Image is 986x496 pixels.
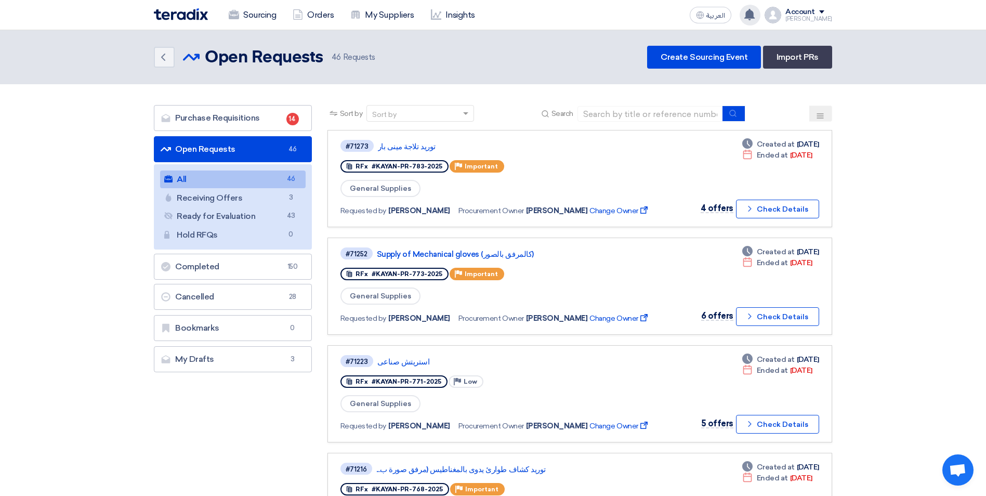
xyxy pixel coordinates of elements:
[458,313,524,324] span: Procurement Owner
[154,284,312,310] a: Cancelled28
[742,365,812,376] div: [DATE]
[285,174,297,185] span: 46
[356,378,368,385] span: RFx
[388,205,450,216] span: [PERSON_NAME]
[589,421,649,432] span: Change Owner
[205,47,323,68] h2: Open Requests
[340,205,386,216] span: Requested by
[160,189,306,207] a: Receiving Offers
[458,421,524,432] span: Procurement Owner
[526,313,588,324] span: [PERSON_NAME]
[757,257,788,268] span: Ended at
[757,246,795,257] span: Created at
[284,4,342,27] a: Orders
[763,46,832,69] a: Import PRs
[757,139,795,150] span: Created at
[526,205,588,216] span: [PERSON_NAME]
[765,7,781,23] img: profile_test.png
[736,415,819,434] button: Check Details
[647,46,761,69] a: Create Sourcing Event
[690,7,731,23] button: العربية
[742,150,812,161] div: [DATE]
[332,51,375,63] span: Requests
[458,205,524,216] span: Procurement Owner
[589,313,649,324] span: Change Owner
[160,207,306,225] a: Ready for Evaluation
[332,53,341,62] span: 46
[465,486,498,493] span: Important
[286,292,299,302] span: 28
[356,486,368,493] span: RFx
[346,466,367,473] div: #71216
[942,454,974,486] div: Open chat
[340,288,420,305] span: General Supplies
[346,143,369,150] div: #71273
[154,315,312,341] a: Bookmarks0
[388,313,450,324] span: [PERSON_NAME]
[286,323,299,333] span: 0
[757,462,795,473] span: Created at
[340,180,420,197] span: General Supplies
[356,163,368,170] span: RFx
[372,270,442,278] span: #KAYAN-PR-773-2025
[286,113,299,125] span: 14
[526,421,588,432] span: [PERSON_NAME]
[388,421,450,432] span: [PERSON_NAME]
[220,4,284,27] a: Sourcing
[285,192,297,203] span: 3
[706,12,725,19] span: العربية
[465,270,498,278] span: Important
[346,358,368,365] div: #71223
[160,171,306,188] a: All
[742,257,812,268] div: [DATE]
[785,16,832,22] div: [PERSON_NAME]
[736,307,819,326] button: Check Details
[785,8,815,17] div: Account
[757,473,788,484] span: Ended at
[742,354,819,365] div: [DATE]
[372,486,443,493] span: #KAYAN-PR-768-2025
[742,246,819,257] div: [DATE]
[285,211,297,221] span: 43
[464,378,477,385] span: Low
[701,419,733,428] span: 5 offers
[701,311,733,321] span: 6 offers
[377,250,637,259] a: Supply of Mechanical gloves (كالمرفق بالصور)
[589,205,649,216] span: Change Owner
[377,357,637,367] a: استريتش صناعى
[742,462,819,473] div: [DATE]
[340,395,420,412] span: General Supplies
[342,4,422,27] a: My Suppliers
[423,4,483,27] a: Insights
[736,200,819,218] button: Check Details
[701,203,733,213] span: 4 offers
[378,142,638,151] a: توريد تلاجة مينى بار
[346,251,367,257] div: #71252
[286,354,299,364] span: 3
[340,108,363,119] span: Sort by
[356,270,368,278] span: RFx
[285,229,297,240] span: 0
[742,139,819,150] div: [DATE]
[286,262,299,272] span: 150
[154,136,312,162] a: Open Requests46
[465,163,498,170] span: Important
[154,8,208,20] img: Teradix logo
[742,473,812,484] div: [DATE]
[757,365,788,376] span: Ended at
[154,346,312,372] a: My Drafts3
[372,163,442,170] span: #KAYAN-PR-783-2025
[372,109,397,120] div: Sort by
[340,421,386,432] span: Requested by
[154,105,312,131] a: Purchase Requisitions14
[757,150,788,161] span: Ended at
[757,354,795,365] span: Created at
[372,378,441,385] span: #KAYAN-PR-771-2025
[340,313,386,324] span: Requested by
[286,144,299,154] span: 46
[154,254,312,280] a: Completed150
[551,108,573,119] span: Search
[376,465,636,474] a: توريد كشاف طوارئ يدوى بالمغناطيس (مرفق صورة ب...
[577,106,723,122] input: Search by title or reference number
[160,226,306,244] a: Hold RFQs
